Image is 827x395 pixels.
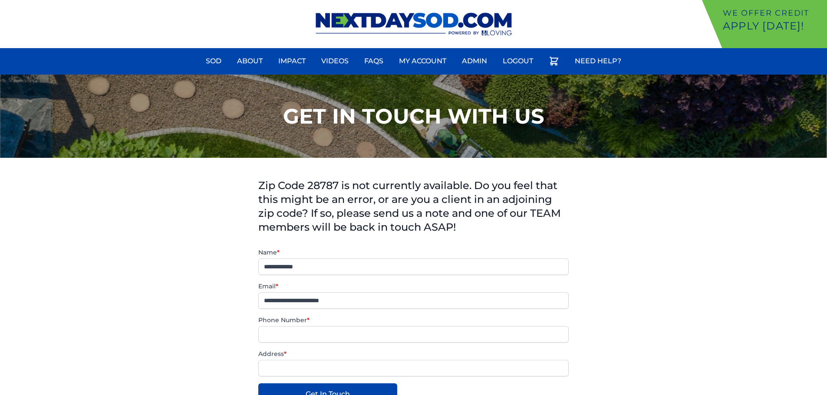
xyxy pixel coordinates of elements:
a: Videos [316,51,354,72]
h3: Zip Code 28787 is not currently available. Do you feel that this might be an error, or are you a ... [258,179,569,234]
label: Phone Number [258,316,569,324]
a: Logout [498,51,538,72]
a: Impact [273,51,311,72]
a: About [232,51,268,72]
a: Need Help? [570,51,626,72]
h1: Get In Touch With Us [283,106,544,127]
a: Admin [457,51,492,72]
label: Name [258,248,569,257]
p: Apply [DATE]! [723,19,824,33]
a: Sod [201,51,227,72]
a: FAQs [359,51,389,72]
a: My Account [394,51,451,72]
label: Address [258,349,569,358]
p: We offer Credit [723,7,824,19]
label: Email [258,282,569,291]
